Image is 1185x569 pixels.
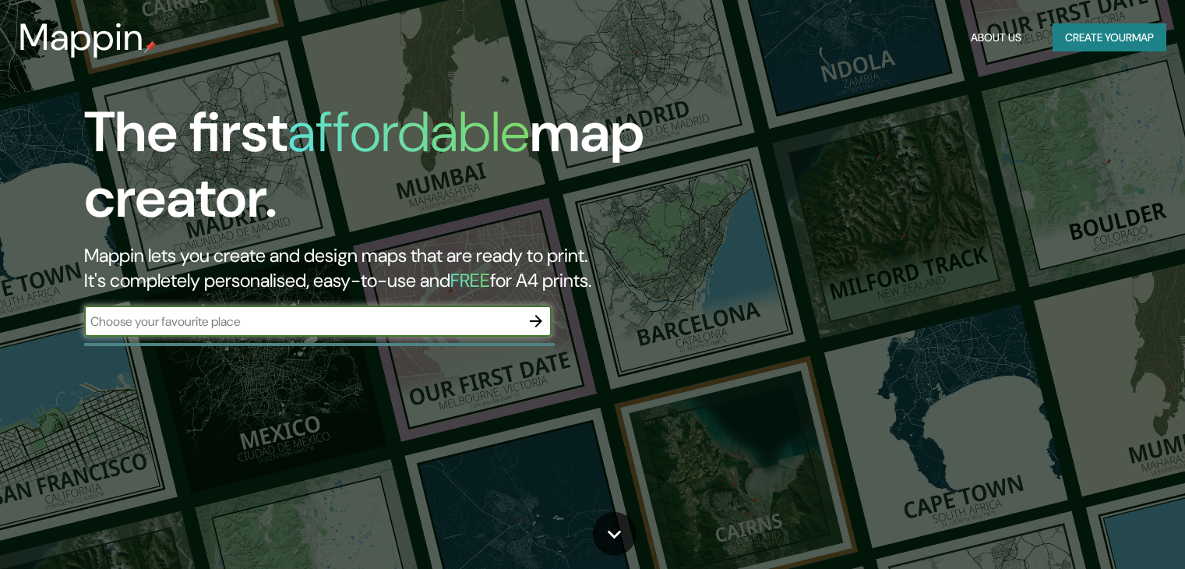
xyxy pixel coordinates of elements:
h3: Mappin [19,16,144,59]
button: Create yourmap [1053,23,1166,52]
button: About Us [965,23,1028,52]
h1: affordable [287,96,530,168]
img: mappin-pin [144,41,157,53]
h1: The first map creator. [84,100,677,243]
input: Choose your favourite place [84,313,520,330]
h2: Mappin lets you create and design maps that are ready to print. It's completely personalised, eas... [84,243,677,293]
h5: FREE [450,268,490,292]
